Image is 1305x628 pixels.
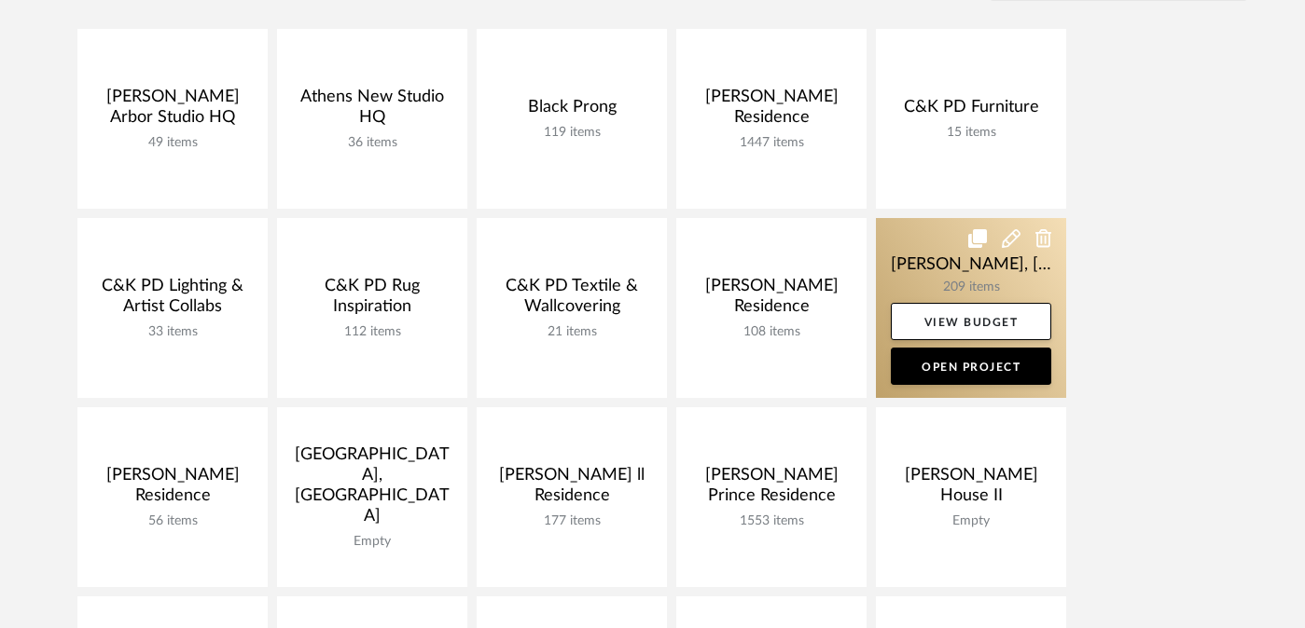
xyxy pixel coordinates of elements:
[92,276,253,324] div: C&K PD Lighting & Artist Collabs
[292,276,452,324] div: C&K PD Rug Inspiration
[92,465,253,513] div: [PERSON_NAME] Residence
[691,324,852,340] div: 108 items
[492,324,652,340] div: 21 items
[292,87,452,135] div: Athens New Studio HQ
[292,324,452,340] div: 112 items
[92,135,253,151] div: 49 items
[492,97,652,125] div: Black Prong
[292,135,452,151] div: 36 items
[92,87,253,135] div: [PERSON_NAME] Arbor Studio HQ
[891,125,1051,141] div: 15 items
[891,97,1051,125] div: C&K PD Furniture
[292,534,452,550] div: Empty
[691,276,852,324] div: [PERSON_NAME] Residence
[492,276,652,324] div: C&K PD Textile & Wallcovering
[891,348,1051,385] a: Open Project
[891,303,1051,340] a: View Budget
[292,444,452,534] div: [GEOGRAPHIC_DATA], [GEOGRAPHIC_DATA]
[691,465,852,513] div: [PERSON_NAME] Prince Residence
[492,513,652,529] div: 177 items
[691,135,852,151] div: 1447 items
[891,465,1051,513] div: [PERSON_NAME] House II
[492,465,652,513] div: [PERSON_NAME] ll Residence
[92,324,253,340] div: 33 items
[691,87,852,135] div: [PERSON_NAME] Residence
[92,513,253,529] div: 56 items
[891,513,1051,529] div: Empty
[691,513,852,529] div: 1553 items
[492,125,652,141] div: 119 items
